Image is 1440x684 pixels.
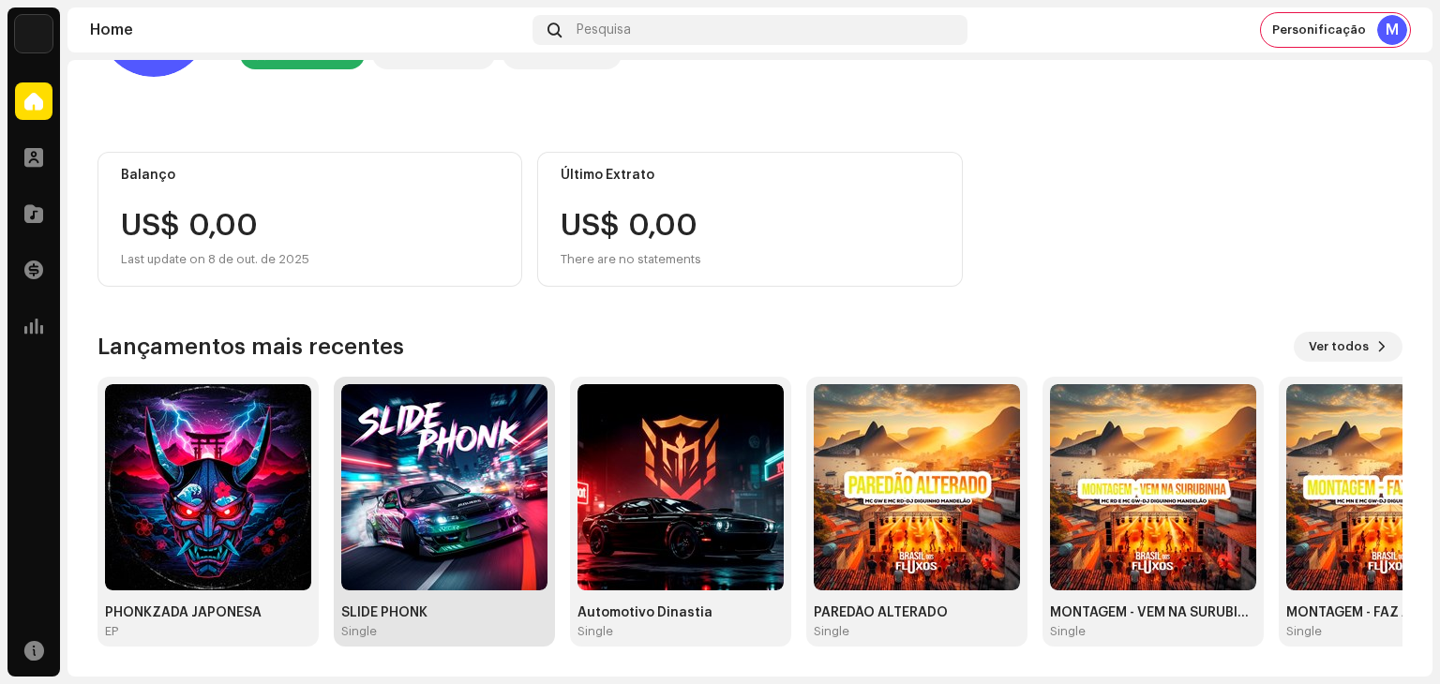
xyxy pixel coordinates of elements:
re-o-card-value: Último Extrato [537,152,962,287]
div: Último Extrato [561,168,938,183]
div: EP [105,624,118,639]
h3: Lançamentos mais recentes [97,332,404,362]
div: M [1377,15,1407,45]
div: Single [1050,624,1086,639]
img: cd9a510e-9375-452c-b98b-71401b54d8f9 [15,15,52,52]
span: Pesquisa [577,22,631,37]
img: 1d9909fb-28e9-4b72-b7aa-e99a4d405050 [341,384,547,590]
img: 19f1c9fe-ffaf-4a64-8002-38f29c149129 [577,384,784,590]
div: There are no statements [561,248,701,271]
span: Ver todos [1309,328,1369,365]
div: Last update on 8 de out. de 2025 [121,248,499,271]
button: Ver todos [1294,332,1402,362]
img: 81e44c87-68ff-41d8-af75-1d968476d6e5 [814,384,1020,590]
div: Automotivo Dinastia [577,605,784,620]
div: Balanço [121,168,499,183]
img: 6b9646bd-97fd-413b-8a6e-e3789bb669ce [1050,384,1256,590]
div: PHONKZADA JAPONESA [105,605,311,620]
div: Home [90,22,525,37]
img: 9401970d-d54f-440e-beed-9a50b1379624 [105,384,311,590]
div: Single [814,624,849,639]
div: Single [1286,624,1322,639]
div: PAREDÃO ALTERADO [814,605,1020,620]
div: MONTAGEM - VEM NA SURUBINHA [1050,605,1256,620]
div: Single [341,624,377,639]
div: Single [577,624,613,639]
span: Personificação [1272,22,1366,37]
re-o-card-value: Balanço [97,152,522,287]
div: SLIDE PHONK [341,605,547,620]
